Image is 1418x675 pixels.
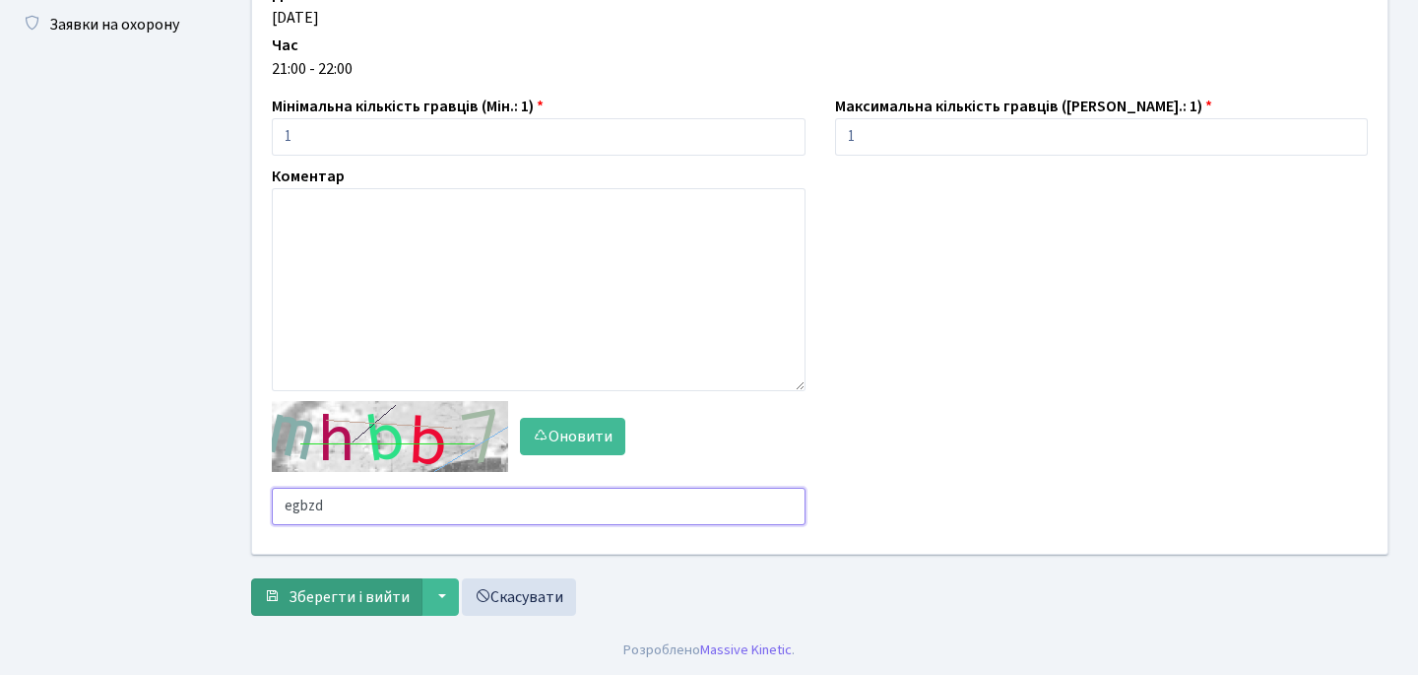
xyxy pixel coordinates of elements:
input: Введіть текст із зображення [272,488,806,525]
label: Мінімальна кількість гравців (Мін.: 1) [272,95,544,118]
button: Зберегти і вийти [251,578,422,616]
div: Розроблено . [623,640,795,661]
label: Коментар [272,165,345,188]
button: Оновити [520,418,625,455]
label: Максимальна кількість гравців ([PERSON_NAME].: 1) [835,95,1212,118]
a: Скасувати [462,578,576,616]
div: [DATE] [272,6,1368,30]
label: Час [272,34,298,57]
img: default [272,401,508,472]
div: 21:00 - 22:00 [272,57,1368,81]
span: Зберегти і вийти [289,586,410,608]
a: Massive Kinetic [700,640,792,660]
a: Заявки на охорону [10,5,207,44]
